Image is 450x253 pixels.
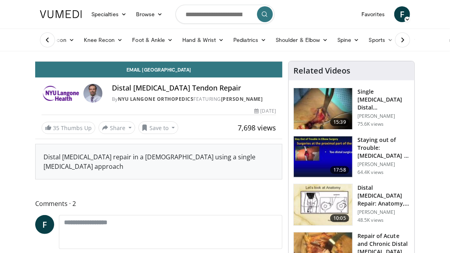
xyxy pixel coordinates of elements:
[83,84,102,103] img: Avatar
[294,184,352,225] img: 90401_0000_3.png.150x105_q85_crop-smart_upscale.jpg
[35,198,282,209] span: Comments 2
[357,121,384,127] p: 75.6K views
[79,32,128,48] a: Knee Recon
[98,121,135,134] button: Share
[293,66,350,76] h4: Related Videos
[330,214,349,222] span: 10:05
[112,84,276,93] h4: Distal [MEDICAL_DATA] Tendon Repair
[238,123,276,132] span: 7,698 views
[357,217,384,223] p: 48.5K views
[53,124,59,132] span: 35
[364,32,398,48] a: Sports
[294,88,352,129] img: king_0_3.png.150x105_q85_crop-smart_upscale.jpg
[221,96,263,102] a: [PERSON_NAME]
[178,32,229,48] a: Hand & Wrist
[131,6,168,22] a: Browse
[394,6,410,22] a: F
[42,122,95,134] a: 35 Thumbs Up
[35,62,282,77] a: Email [GEOGRAPHIC_DATA]
[357,6,389,22] a: Favorites
[87,6,131,22] a: Specialties
[229,32,271,48] a: Pediatrics
[176,5,274,24] input: Search topics, interventions
[330,166,349,174] span: 17:58
[293,184,410,226] a: 10:05 Distal [MEDICAL_DATA] Repair: Anatomy, Approaches & Complications [PERSON_NAME] 48.5K views
[43,152,274,171] div: Distal [MEDICAL_DATA] repair in a [DEMOGRAPHIC_DATA] using a single [MEDICAL_DATA] approach
[293,136,410,178] a: 17:58 Staying out of Trouble: [MEDICAL_DATA] in Distal [MEDICAL_DATA], Dis… [PERSON_NAME] 64.4K v...
[138,121,179,134] button: Save to
[357,113,410,119] p: [PERSON_NAME]
[333,32,364,48] a: Spine
[357,88,410,111] h3: Single [MEDICAL_DATA] Distal [MEDICAL_DATA] Tendon Repair using a Button
[40,10,82,18] img: VuMedi Logo
[330,118,349,126] span: 15:39
[35,215,54,234] a: F
[357,161,410,168] p: [PERSON_NAME]
[128,32,178,48] a: Foot & Ankle
[357,136,410,160] h3: Staying out of Trouble: [MEDICAL_DATA] in Distal [MEDICAL_DATA], Dis…
[293,88,410,130] a: 15:39 Single [MEDICAL_DATA] Distal [MEDICAL_DATA] Tendon Repair using a Button [PERSON_NAME] 75.6...
[357,169,384,176] p: 64.4K views
[42,84,80,103] img: NYU Langone Orthopedics
[271,32,333,48] a: Shoulder & Elbow
[357,184,410,208] h3: Distal [MEDICAL_DATA] Repair: Anatomy, Approaches & Complications
[294,136,352,177] img: Q2xRg7exoPLTwO8X4xMDoxOjB1O8AjAz_1.150x105_q85_crop-smart_upscale.jpg
[255,108,276,115] div: [DATE]
[357,209,410,215] p: [PERSON_NAME]
[112,96,276,103] div: By FEATURING
[118,96,194,102] a: NYU Langone Orthopedics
